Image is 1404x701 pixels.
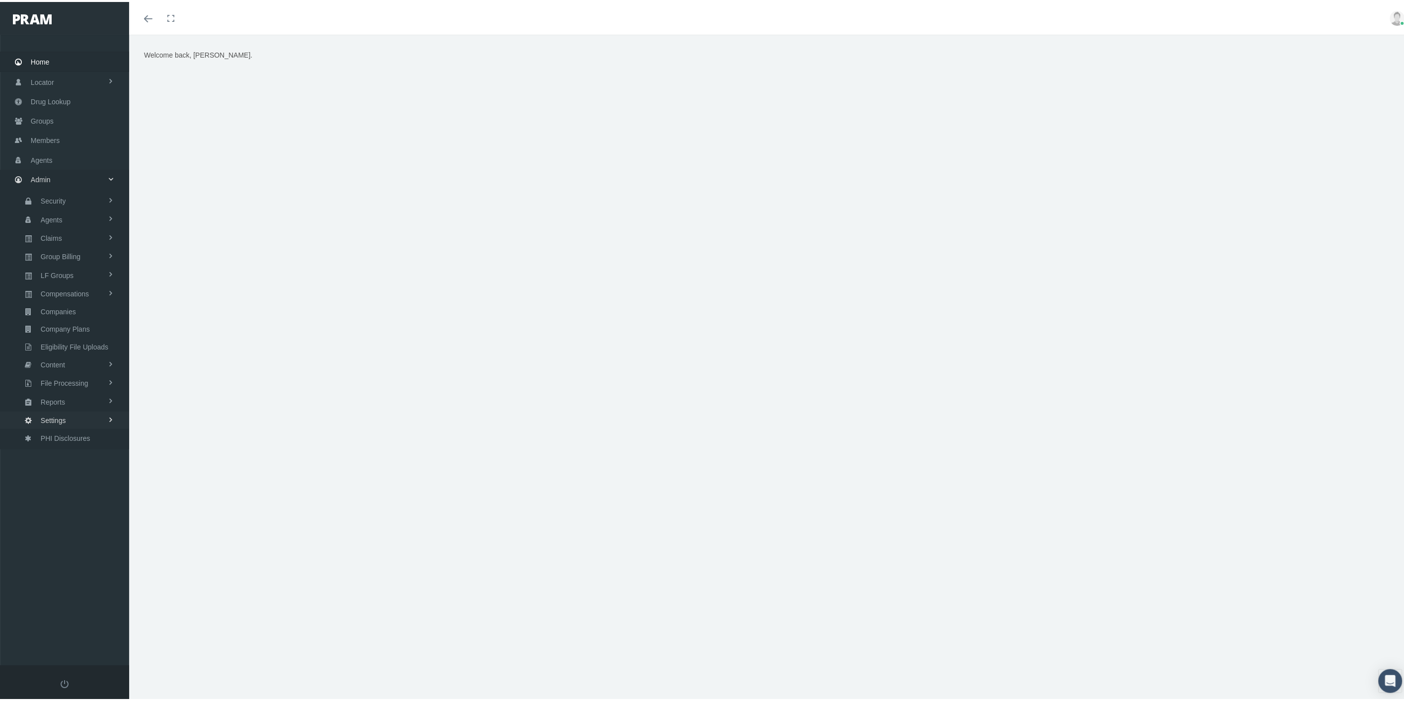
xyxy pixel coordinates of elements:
[41,301,76,318] span: Companies
[41,283,89,300] span: Compensations
[41,354,65,371] span: Content
[41,265,74,282] span: LF Groups
[1379,667,1403,691] div: Open Intercom Messenger
[41,228,62,245] span: Claims
[41,246,80,263] span: Group Billing
[41,428,90,445] span: PHI Disclosures
[31,168,51,187] span: Admin
[41,410,66,427] span: Settings
[41,191,66,208] span: Security
[31,51,49,70] span: Home
[144,49,252,57] span: Welcome back, [PERSON_NAME].
[31,90,71,109] span: Drug Lookup
[41,210,63,226] span: Agents
[31,149,53,168] span: Agents
[31,71,54,90] span: Locator
[41,392,65,409] span: Reports
[13,12,52,22] img: PRAM_20_x_78.png
[41,337,108,353] span: Eligibility File Uploads
[41,373,88,390] span: File Processing
[31,110,54,129] span: Groups
[41,319,90,336] span: Company Plans
[31,129,60,148] span: Members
